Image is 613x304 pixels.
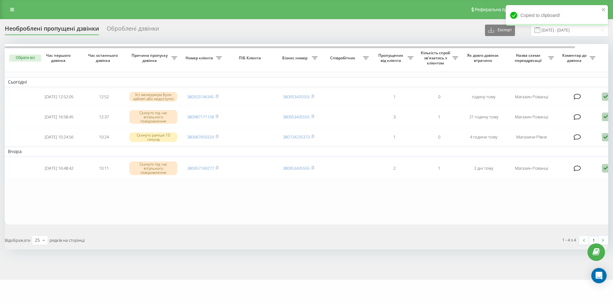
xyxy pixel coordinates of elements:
div: 25 [35,237,40,243]
span: рядків на сторінці [49,237,85,243]
a: 380734235373 [283,134,310,140]
td: 1 [372,88,417,105]
a: 380687659329 [187,134,214,140]
td: 12:52 [81,88,126,105]
td: 10:24 [81,129,126,145]
span: ПІБ Клієнта [231,56,271,61]
span: Співробітник [324,56,363,61]
a: 1 [589,236,598,245]
span: Реферальна програма [475,7,522,12]
td: 0 [417,129,461,145]
div: Оброблені дзвінки [107,25,159,35]
div: Скинуто під час вітального повідомлення [129,161,177,175]
td: 1 [417,158,461,179]
td: 2 [372,158,417,179]
span: Коментар до дзвінка [560,53,590,63]
span: Відображати [5,237,30,243]
td: Магазин Рованці [506,106,557,127]
span: Назва схеми переадресації [509,53,548,63]
button: Обрати всі [9,55,41,62]
span: Пропущених від клієнта [375,53,408,63]
span: Кількість спроб зв'язатись з клієнтом [420,50,452,65]
td: [DATE] 16:48:42 [37,158,81,179]
a: 380987171158 [187,114,214,120]
span: Час першого дзвінка [42,53,76,63]
div: Copied to clipboard! [506,5,608,26]
a: 380953435555 [283,94,310,100]
a: 380957169277 [187,165,214,171]
span: Як довго дзвінок втрачено [466,53,501,63]
td: 1 [417,106,461,127]
td: годину тому [461,88,506,105]
div: Open Intercom Messenger [591,268,607,283]
td: 2 дні тому [461,158,506,179]
td: Магазини Рівне [506,129,557,145]
td: [DATE] 12:52:05 [37,88,81,105]
a: 380953435555 [283,165,310,171]
td: 10:11 [81,158,126,179]
td: Магазин Рованці [506,88,557,105]
div: Необроблені пропущені дзвінки [5,25,99,35]
span: Причина пропуску дзвінка [129,53,171,63]
button: Експорт [485,25,515,36]
span: Час останнього дзвінка [87,53,121,63]
a: 380503146345 [187,94,214,100]
div: Скинуто раніше 10 секунд [129,132,177,142]
td: [DATE] 10:24:56 [37,129,81,145]
td: 4 години тому [461,129,506,145]
div: Усі менеджери були зайняті або недоступні [129,92,177,101]
td: 12:37 [81,106,126,127]
td: 1 [372,129,417,145]
span: Бізнес номер [279,56,312,61]
div: 1 - 4 з 4 [562,237,576,243]
td: 3 [372,106,417,127]
td: [DATE] 16:58:45 [37,106,81,127]
td: Магазин Рованці [506,158,557,179]
td: 0 [417,88,461,105]
span: Номер клієнта [184,56,216,61]
button: close [602,7,606,13]
a: 380953435555 [283,114,310,120]
td: 21 годину тому [461,106,506,127]
div: Скинуто під час вітального повідомлення [129,110,177,124]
